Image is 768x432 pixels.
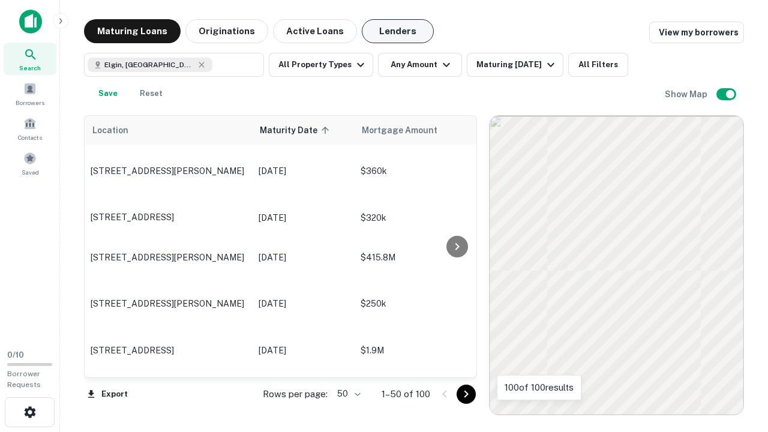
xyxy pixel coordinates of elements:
[649,22,744,43] a: View my borrowers
[84,19,181,43] button: Maturing Loans
[273,19,357,43] button: Active Loans
[18,133,42,142] span: Contacts
[362,19,434,43] button: Lenders
[259,251,349,264] p: [DATE]
[132,82,170,106] button: Reset
[361,211,481,224] p: $320k
[355,116,487,145] th: Mortgage Amount
[84,385,131,403] button: Export
[22,167,39,177] span: Saved
[260,123,333,137] span: Maturity Date
[4,112,56,145] a: Contacts
[361,344,481,357] p: $1.9M
[259,164,349,178] p: [DATE]
[91,212,247,223] p: [STREET_ADDRESS]
[708,336,768,394] iframe: Chat Widget
[382,387,430,401] p: 1–50 of 100
[16,98,44,107] span: Borrowers
[4,147,56,179] a: Saved
[361,164,481,178] p: $360k
[665,88,709,101] h6: Show Map
[269,53,373,77] button: All Property Types
[89,82,127,106] button: Save your search to get updates of matches that match your search criteria.
[362,123,453,137] span: Mortgage Amount
[361,297,481,310] p: $250k
[378,53,462,77] button: Any Amount
[259,344,349,357] p: [DATE]
[91,345,247,356] p: [STREET_ADDRESS]
[104,59,194,70] span: Elgin, [GEOGRAPHIC_DATA], [GEOGRAPHIC_DATA]
[92,123,128,137] span: Location
[361,251,481,264] p: $415.8M
[19,10,42,34] img: capitalize-icon.png
[7,370,41,389] span: Borrower Requests
[568,53,628,77] button: All Filters
[4,77,56,110] a: Borrowers
[259,211,349,224] p: [DATE]
[263,387,328,401] p: Rows per page:
[505,380,574,395] p: 100 of 100 results
[91,298,247,309] p: [STREET_ADDRESS][PERSON_NAME]
[7,350,24,359] span: 0 / 10
[4,43,56,75] a: Search
[91,252,247,263] p: [STREET_ADDRESS][PERSON_NAME]
[457,385,476,404] button: Go to next page
[467,53,563,77] button: Maturing [DATE]
[185,19,268,43] button: Originations
[490,116,743,415] div: 0 0
[19,63,41,73] span: Search
[332,385,362,403] div: 50
[476,58,558,72] div: Maturing [DATE]
[259,297,349,310] p: [DATE]
[85,116,253,145] th: Location
[91,166,247,176] p: [STREET_ADDRESS][PERSON_NAME]
[253,116,355,145] th: Maturity Date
